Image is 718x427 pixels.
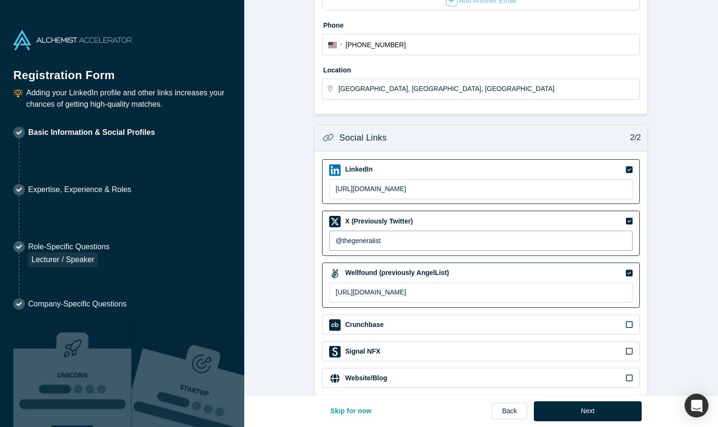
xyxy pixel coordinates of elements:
p: Expertise, Experience & Roles [28,184,131,195]
label: Wellfound (previously AngelList) [344,268,449,278]
h1: Registration Form [13,57,231,84]
button: Next [534,401,642,421]
img: Website/Blog icon [329,373,341,384]
div: Wellfound (previously AngelList) iconWellfound (previously AngelList) [322,263,640,308]
div: LinkedIn iconLinkedIn [322,159,640,204]
p: 2/2 [625,132,641,143]
label: Signal NFX [344,346,380,356]
label: LinkedIn [344,164,373,174]
p: Company-Specific Questions [28,298,126,310]
img: Crunchbase icon [329,319,341,331]
label: X (Previously Twitter) [344,216,413,226]
img: Wellfound (previously AngelList) icon [329,268,341,279]
input: Enter a location [338,79,639,99]
h3: Social Links [339,132,386,144]
p: Basic Information & Social Profiles [28,127,155,138]
label: Phone [322,17,640,30]
a: Back [492,403,527,419]
p: Adding your LinkedIn profile and other links increases your chances of getting high-quality matches. [26,87,231,110]
img: LinkedIn icon [329,164,341,176]
img: Signal NFX icon [329,346,341,357]
img: Alchemist Accelerator Logo [13,30,132,50]
img: X (Previously Twitter) icon [329,216,341,227]
div: X (Previously Twitter) iconX (Previously Twitter) [322,211,640,256]
label: Location [322,62,640,75]
div: Website/Blog iconWebsite/Blog [322,368,640,388]
label: Crunchbase [344,320,384,330]
button: Skip for now [320,401,382,421]
div: Crunchbase iconCrunchbase [322,315,640,335]
p: Role-Specific Questions [28,241,110,253]
div: Lecturer / Speaker [28,253,98,267]
label: Website/Blog [344,373,387,383]
div: Signal NFX iconSignal NFX [322,341,640,361]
